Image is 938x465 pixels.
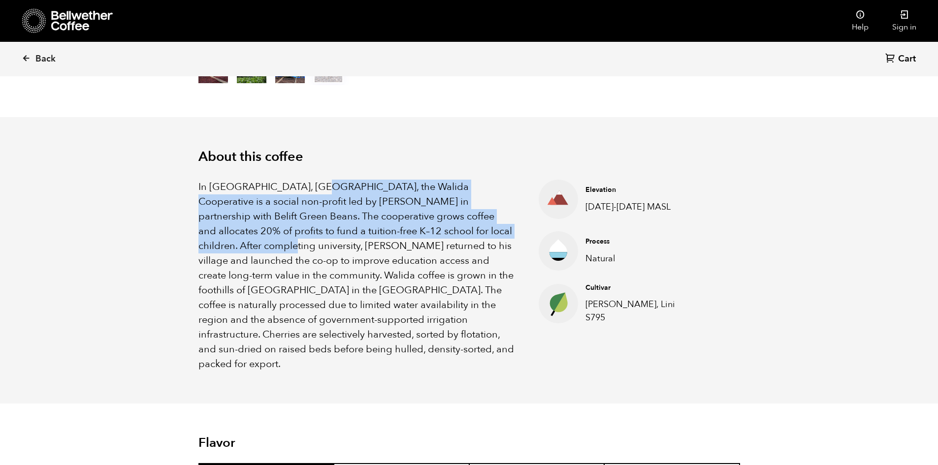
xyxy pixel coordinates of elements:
h4: Cultivar [585,283,689,293]
h4: Elevation [585,185,689,195]
h2: About this coffee [198,149,740,165]
span: Cart [898,53,916,65]
p: [PERSON_NAME], Lini S795 [585,298,689,324]
span: Back [35,53,56,65]
p: [DATE]-[DATE] MASL [585,200,689,214]
h4: Process [585,237,689,247]
p: In [GEOGRAPHIC_DATA], [GEOGRAPHIC_DATA], the Walida Cooperative is a social non-profit led by [PE... [198,180,515,372]
h2: Flavor [198,435,379,451]
p: Natural [585,252,689,265]
a: Cart [885,53,918,66]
